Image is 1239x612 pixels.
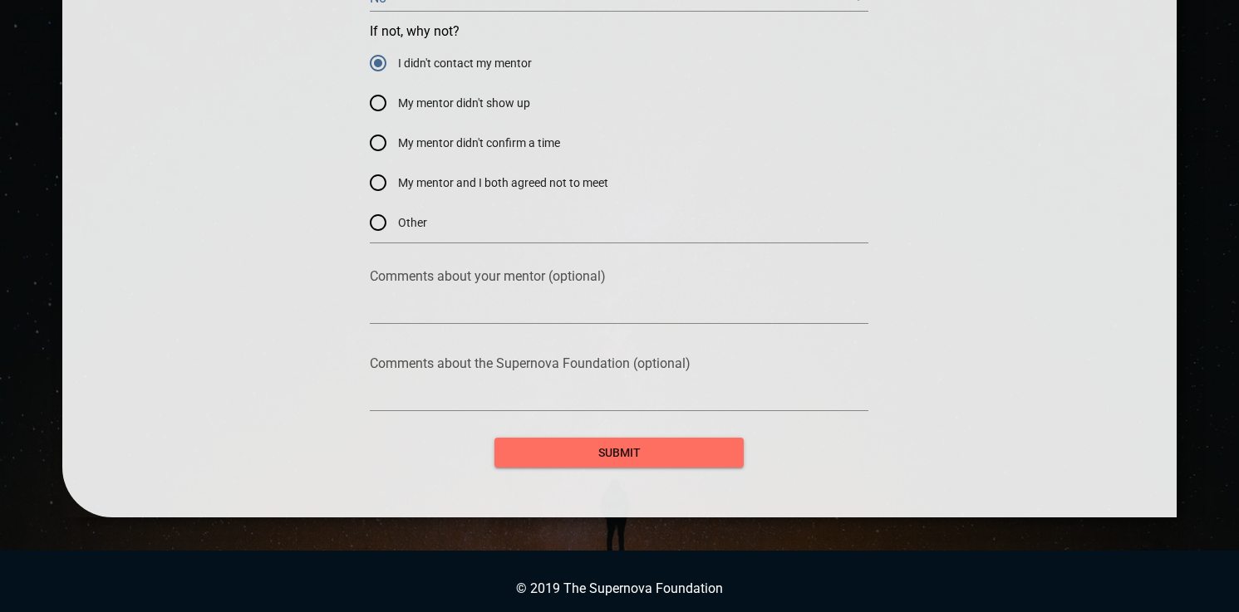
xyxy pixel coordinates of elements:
[398,174,608,192] span: My mentor and I both agreed not to meet
[494,438,744,468] button: submit
[370,268,868,284] p: Comments about your mentor (optional)
[17,580,1222,596] p: © 2019 The Supernova Foundation
[398,214,427,232] span: Other
[398,135,560,152] span: My mentor didn't confirm a time
[370,355,868,371] p: Comments about the Supernova Foundation (optional)
[398,55,532,72] span: I didn't contact my mentor
[370,43,868,242] div: If not, why not?
[508,443,730,463] span: submit
[370,25,460,38] legend: If not, why not?
[398,95,530,112] span: My mentor didn't show up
